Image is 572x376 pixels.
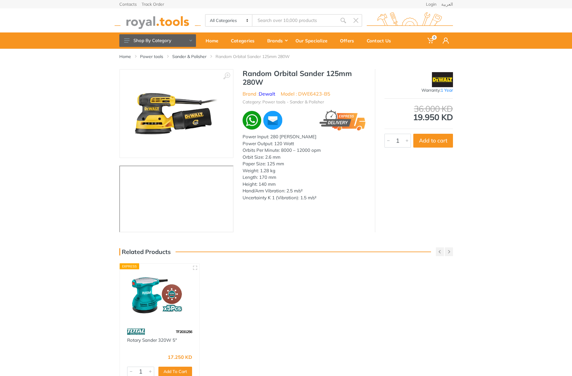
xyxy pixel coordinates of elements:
div: Express [120,263,139,269]
li: Random Orbital Sander 125mm 280W [216,53,299,60]
h1: Random Orbital Sander 125mm 280W [243,69,366,87]
img: 86.webp [127,326,145,337]
a: Login [426,2,436,6]
span: 0 [432,35,437,40]
div: Contact Us [362,34,399,47]
li: Model : DWE6423-B5 [281,90,330,97]
a: Power tools [140,53,163,60]
a: Track Order [142,2,164,6]
input: Site search [252,14,337,27]
select: Category [206,15,253,26]
div: Home [201,34,227,47]
a: Rotary Sander 320W 5" [127,337,177,343]
img: royal.tools Logo [115,12,201,29]
img: royal.tools Logo [367,12,453,29]
div: Power Input: 280 [PERSON_NAME] Power Output: 120 Watt Orbits Per Minute: 8000 – 12000 opm Orbit S... [243,133,366,201]
div: Our Specialize [291,34,336,47]
nav: breadcrumb [119,53,453,60]
a: Contact Us [362,32,399,49]
img: Dewalt [432,72,453,87]
a: Categories [227,32,263,49]
img: Royal Tools - Random Orbital Sander 125mm 280W [126,81,227,146]
a: Dewalt [259,91,275,97]
li: Category: Power tools - Sander & Polisher [243,99,324,105]
a: Home [201,32,227,49]
div: Offers [336,34,362,47]
img: wa.webp [243,111,262,130]
a: Sander & Polisher [172,53,206,60]
a: Our Specialize [291,32,336,49]
a: 0 [423,32,439,49]
a: Contacts [119,2,137,6]
div: Categories [227,34,263,47]
img: express.png [320,110,366,131]
a: Home [119,53,131,60]
button: Shop By Category [119,34,196,47]
div: Warranty: [384,87,453,93]
div: 17.250 KD [168,355,192,359]
h3: Related Products [119,248,171,255]
button: Add to cart [413,134,453,148]
a: العربية [441,2,453,6]
img: ma.webp [262,110,283,131]
span: TF2031256 [176,329,192,334]
li: Brand : [243,90,275,97]
a: Offers [336,32,362,49]
span: 1 Year [441,87,453,93]
div: 19.950 KD [384,105,453,121]
div: Brands [263,34,291,47]
img: Royal Tools - Rotary Sander 320W 5 [125,269,194,320]
div: 36.000 KD [384,105,453,113]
